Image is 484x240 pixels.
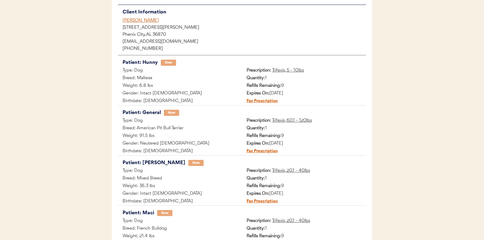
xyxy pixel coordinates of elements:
div: 1 [242,225,366,233]
div: Patient: General [123,109,161,117]
div: Breed: Maltese [118,75,242,82]
div: Breed: French Bulldog [118,225,242,233]
div: Patient: [PERSON_NAME] [123,159,185,167]
strong: Prescription: [247,118,271,123]
u: Trifexis, 20.1 - 40lbs [272,168,310,173]
u: Trifexis, 5 - 10lbs [272,68,304,73]
div: [PHONE_NUMBER] [123,47,366,51]
div: Birthdate: [DEMOGRAPHIC_DATA] [118,98,242,105]
div: Weight: 91.5 lbs [118,132,242,140]
div: Type: Dog [118,167,242,175]
div: Gender: Neutered [DEMOGRAPHIC_DATA] [118,140,242,148]
div: Weight: 36.3 lbs [118,183,242,190]
strong: Prescription: [247,68,271,73]
div: Weight: 6.8 lbs [118,82,242,90]
div: Fax Prescription [242,148,278,155]
div: Phenix City, AL 36870 [123,33,366,37]
u: Trifexis, 20.1 - 40lbs [272,219,310,223]
div: 1 [242,75,366,82]
strong: Refills Remaining: [247,234,281,238]
div: Fax Prescription [242,98,278,105]
div: [DATE] [242,140,366,148]
div: Type: Dog [118,217,242,225]
div: 9 [242,82,366,90]
div: [EMAIL_ADDRESS][DOMAIN_NAME] [123,40,366,44]
strong: Quantity: [247,76,265,80]
div: [DATE] [242,190,366,198]
div: Gender: Intact [DEMOGRAPHIC_DATA] [118,190,242,198]
strong: Expires On: [247,191,269,196]
div: [STREET_ADDRESS][PERSON_NAME] [123,26,366,30]
u: Trifexis, 60.1 - 120lbs [272,118,312,123]
div: 9 [242,183,366,190]
div: Type: Dog [118,67,242,75]
div: Type: Dog [118,117,242,125]
div: Breed: Mixed Breed [118,175,242,183]
strong: Quantity: [247,176,265,181]
div: [DATE] [242,90,366,98]
div: Birthdate: [DEMOGRAPHIC_DATA] [118,148,242,155]
div: 1 [242,175,366,183]
strong: Expires On: [247,141,269,146]
div: [PERSON_NAME] [123,17,366,24]
strong: Prescription: [247,168,271,173]
strong: Expires On: [247,91,269,96]
strong: Prescription: [247,219,271,223]
div: 9 [242,132,366,140]
div: Gender: Intact [DEMOGRAPHIC_DATA] [118,90,242,98]
div: Patient: Hunny [123,58,158,67]
strong: Quantity: [247,126,265,131]
div: Birthdate: [DEMOGRAPHIC_DATA] [118,198,242,205]
strong: Quantity: [247,226,265,231]
div: Client Information [123,8,366,17]
div: 1 [242,125,366,132]
div: Fax Prescription [242,198,278,205]
div: Patient: Maci [123,209,154,217]
strong: Refills Remaining: [247,184,281,188]
div: Breed: American Pit Bull Terrier [118,125,242,132]
strong: Refills Remaining: [247,83,281,88]
strong: Refills Remaining: [247,134,281,138]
